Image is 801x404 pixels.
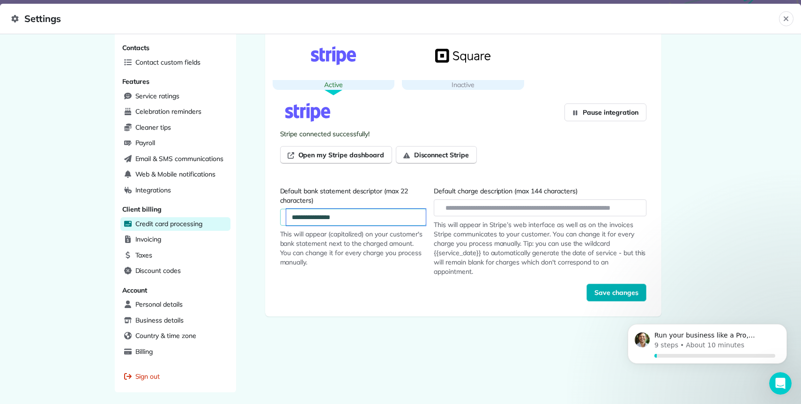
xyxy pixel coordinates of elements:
span: Open my Stripe dashboard [298,150,384,160]
img: Square [435,46,490,65]
span: This will appear in Stripe’s web interface as well as on the invoices Stripe communicates to your... [434,220,646,276]
a: Celebration reminders [120,105,230,119]
span: This will appear (capitalized) on your customer's bank statement next to the charged amount. You ... [280,229,427,267]
span: Country & time zone [135,331,196,340]
button: Close [779,11,794,26]
a: Country & time zone [120,329,230,343]
button: Disconnect Stripe [396,146,477,164]
iframe: Intercom notifications message [614,313,801,379]
a: Billing [120,345,230,359]
span: Payroll [135,138,156,147]
img: Stripe [280,103,335,122]
a: Email & SMS communications [120,152,230,166]
span: Save changes [594,288,638,297]
span: Discount codes [135,266,181,275]
span: Contact custom fields [135,58,200,67]
span: Tasks [155,316,173,322]
span: Sign out [135,372,160,381]
a: Cleaner tips [120,121,230,135]
img: Profile image for Alexandre [11,33,30,51]
a: Open my Stripe dashboard [280,146,392,164]
span: Billing [135,347,153,356]
p: Stripe connected successfully! [280,129,646,139]
span: Settings [11,11,779,26]
img: Stripe [306,46,361,65]
button: Ask a question [52,264,136,282]
span: Disconnect Stripe [414,150,469,160]
div: [PERSON_NAME] [33,42,88,52]
span: Taxes [135,250,153,260]
span: Active [324,81,343,89]
a: Taxes [120,249,230,263]
div: Close [164,4,181,21]
div: • [DATE] [89,42,116,52]
span: Contacts [122,44,150,52]
a: Business details [120,314,230,328]
button: Save changes [586,284,646,301]
span: Web & Mobile notifications [135,169,215,179]
span: Help [110,316,125,322]
span: Integrations [135,185,171,195]
span: Inactive [452,81,475,89]
a: Web & Mobile notifications [120,168,230,182]
span: Invoicing [135,235,162,244]
iframe: Intercom live chat [769,372,792,395]
h1: Messages [69,4,120,20]
a: Discount codes [120,264,230,278]
a: Credit card processing [120,217,230,231]
a: Payroll [120,136,230,150]
span: Home [14,316,33,322]
label: Default charge description (max 144 characters) [434,186,646,196]
span: Service ratings [135,91,179,101]
span: Business details [135,316,184,325]
span: Messages [52,316,88,322]
span: Celebration reminders [135,107,201,116]
span: Features [122,77,150,86]
button: Help [94,292,141,330]
button: Tasks [141,292,187,330]
span: Pause integration [583,108,638,117]
span: Personal details [135,300,183,309]
label: Default bank statement descriptor (max 22 characters) [280,186,427,205]
span: Account [122,286,148,294]
a: Integrations [120,184,230,198]
a: Contact custom fields [120,56,230,70]
button: Messages [47,292,94,330]
span: Email & SMS communications [135,154,223,163]
a: Invoicing [120,233,230,247]
a: Personal details [120,298,230,312]
button: Pause integration [564,103,646,121]
span: Client billing [122,205,162,213]
span: Cleaner tips [135,123,171,132]
a: Sign out [120,370,230,384]
span: Credit card processing [135,219,202,228]
a: Service ratings [120,89,230,103]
